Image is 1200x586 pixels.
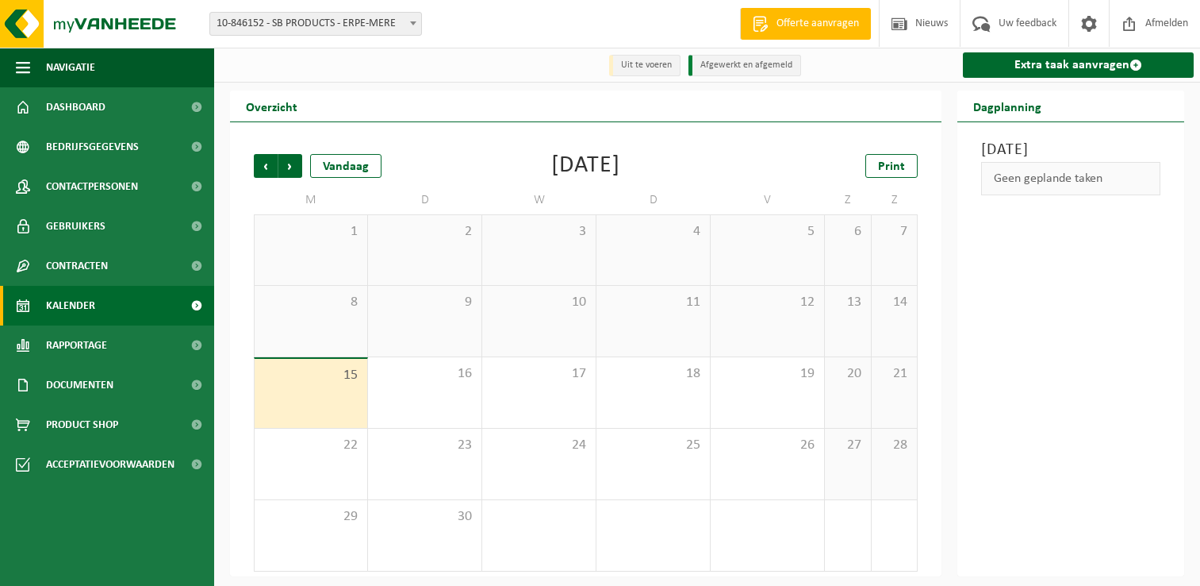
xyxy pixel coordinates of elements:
td: M [254,186,368,214]
span: 3 [490,223,588,241]
span: 20 [833,365,863,383]
span: 10-846152 - SB PRODUCTS - ERPE-MERE [209,12,422,36]
span: Kalender [46,286,95,326]
span: Contracten [46,246,108,286]
a: Offerte aanvragen [740,8,871,40]
span: 21 [880,365,910,383]
span: 10-846152 - SB PRODUCTS - ERPE-MERE [210,13,421,35]
span: Dashboard [46,87,105,127]
td: W [482,186,596,214]
a: Print [865,154,918,178]
h3: [DATE] [981,138,1160,162]
td: D [368,186,482,214]
span: 11 [604,294,702,311]
td: Z [872,186,918,214]
td: Z [825,186,872,214]
span: Print [878,160,905,173]
span: Offerte aanvragen [773,16,863,32]
span: Vorige [254,154,278,178]
span: 17 [490,365,588,383]
td: D [596,186,711,214]
span: 14 [880,294,910,311]
span: Acceptatievoorwaarden [46,445,174,484]
span: Volgende [278,154,302,178]
span: 8 [263,294,359,311]
span: Bedrijfsgegevens [46,127,139,167]
span: 19 [719,365,816,383]
span: 6 [833,223,863,241]
span: 30 [376,508,473,526]
span: 5 [719,223,816,241]
span: 27 [833,437,863,454]
div: Vandaag [310,154,381,178]
span: 22 [263,437,359,454]
span: 25 [604,437,702,454]
span: 28 [880,437,910,454]
span: 1 [263,223,359,241]
span: 4 [604,223,702,241]
span: 15 [263,367,359,384]
span: Gebruikers [46,206,105,246]
span: Rapportage [46,326,107,365]
span: Documenten [46,365,113,405]
span: Navigatie [46,48,95,87]
span: 26 [719,437,816,454]
li: Afgewerkt en afgemeld [688,55,801,76]
td: V [711,186,825,214]
div: Geen geplande taken [981,162,1160,195]
span: 16 [376,365,473,383]
h2: Overzicht [230,91,313,121]
span: 23 [376,437,473,454]
span: 13 [833,294,863,311]
span: 7 [880,223,910,241]
div: [DATE] [551,154,620,178]
span: 10 [490,294,588,311]
span: 29 [263,508,359,526]
a: Extra taak aanvragen [963,52,1194,78]
span: Product Shop [46,405,118,445]
span: 18 [604,365,702,383]
li: Uit te voeren [609,55,681,76]
span: 24 [490,437,588,454]
span: Contactpersonen [46,167,138,206]
span: 9 [376,294,473,311]
span: 2 [376,223,473,241]
h2: Dagplanning [957,91,1057,121]
span: 12 [719,294,816,311]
